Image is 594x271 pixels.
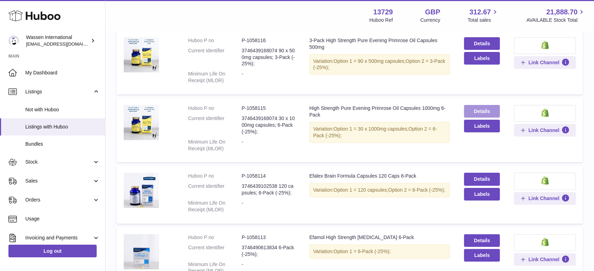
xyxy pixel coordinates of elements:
span: Link Channel [528,59,559,66]
a: Details [464,173,500,185]
span: Link Channel [528,127,559,133]
dd: - [241,71,295,84]
dd: P-1058115 [241,105,295,112]
span: Listings with Huboo [25,124,100,130]
div: Efalex Brain Formula Capsules 120 Caps 6-Pack [309,173,450,179]
dt: Minimum Life On Receipt (MLOR) [188,71,241,84]
span: Option 1 = 6-Pack (-25%); [334,249,390,254]
div: Variation: [309,122,450,143]
span: Option 1 = 90 x 500mg capsules; [334,58,406,64]
span: Invoicing and Payments [25,234,92,241]
img: shopify-small.png [541,176,549,185]
span: Listings [25,88,92,95]
span: Not with Huboo [25,106,100,113]
button: Link Channel [514,56,576,69]
span: Link Channel [528,195,559,201]
img: gemma.moses@wassen.com [8,35,19,46]
dt: Huboo P no [188,173,241,179]
div: Variation: [309,54,450,75]
dd: - [241,200,295,213]
button: Labels [464,120,500,132]
span: Stock [25,159,92,165]
img: shopify-small.png [541,108,549,117]
div: Wassen International [26,34,89,47]
span: My Dashboard [25,70,100,76]
div: High Strength Pure Evening Primrose Oil Capsules 1000mg 6-Pack [309,105,450,118]
div: Huboo Ref [369,17,393,24]
span: Orders [25,197,92,203]
img: High Strength Pure Evening Primrose Oil Capsules 1000mg 6-Pack [124,105,159,140]
span: 312.67 [469,7,491,17]
div: 3-Pack High Strength Pure Evening Primrose Oil Capsules 500mg [309,37,450,51]
span: Option 2 = 6-Pack (-25%); [388,187,445,193]
dt: Huboo P no [188,105,241,112]
dt: Current identifier [188,47,241,67]
dd: P-1058114 [241,173,295,179]
dd: P-1058113 [241,234,295,241]
dd: 3746490613834 6-Pack (-25%); [241,244,295,258]
div: Variation: [309,183,450,197]
a: Log out [8,245,97,257]
a: 312.67 Total sales [467,7,499,24]
button: Labels [464,249,500,262]
strong: 13729 [373,7,393,17]
dt: Minimum Life On Receipt (MLOR) [188,139,241,152]
dt: Current identifier [188,115,241,135]
button: Link Channel [514,192,576,205]
button: Labels [464,52,500,65]
dd: 3746439102538 120 capsules; 6-Pack (-25%); [241,183,295,196]
button: Labels [464,188,500,200]
span: Bundles [25,141,100,147]
div: Efamol High Strength [MEDICAL_DATA] 6-Pack [309,234,450,241]
img: Efalex Brain Formula Capsules 120 Caps 6-Pack [124,173,159,208]
img: Efamol High Strength Fish Oil 6-Pack [124,234,159,269]
img: 3-Pack High Strength Pure Evening Primrose Oil Capsules 500mg [124,37,159,72]
div: Currency [420,17,440,24]
dt: Huboo P no [188,37,241,44]
dd: - [241,139,295,152]
dd: 3746439168074 90 x 500mg capsules; 3-Pack (-25%); [241,47,295,67]
button: Link Channel [514,253,576,266]
dd: 3746439168074 30 x 1000mg capsules; 6-Pack (-25%); [241,115,295,135]
span: Option 2 = 6-Pack (-25%); [313,126,437,138]
span: 21,888.70 [546,7,577,17]
dt: Current identifier [188,183,241,196]
dt: Huboo P no [188,234,241,241]
span: Sales [25,178,92,184]
img: shopify-small.png [541,41,549,49]
dt: Current identifier [188,244,241,258]
strong: GBP [425,7,440,17]
div: Variation: [309,244,450,259]
span: AVAILABLE Stock Total [526,17,586,24]
span: Option 1 = 120 capsules; [334,187,388,193]
span: Option 2 = 3-Pack (-25%); [313,58,445,71]
a: Details [464,37,500,50]
span: Total sales [467,17,499,24]
span: Usage [25,216,100,222]
span: Option 1 = 30 x 1000mg capsules; [334,126,408,132]
dt: Minimum Life On Receipt (MLOR) [188,200,241,213]
a: Details [464,234,500,247]
span: Link Channel [528,256,559,263]
a: 21,888.70 AVAILABLE Stock Total [526,7,586,24]
span: [EMAIL_ADDRESS][DOMAIN_NAME] [26,41,103,47]
dd: P-1058116 [241,37,295,44]
button: Link Channel [514,124,576,137]
img: shopify-small.png [541,238,549,246]
a: Details [464,105,500,118]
